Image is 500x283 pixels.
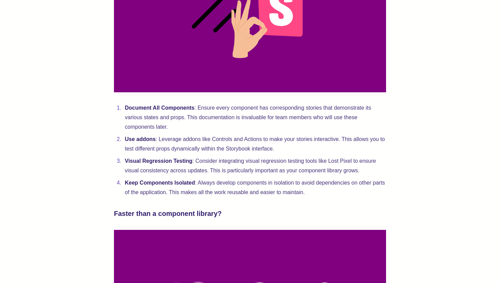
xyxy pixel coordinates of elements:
strong: Use addons [125,136,156,142]
strong: Keep Components Isolated [125,180,195,186]
strong: Visual Regression Testing [125,158,193,164]
li: : Ensure every component has corresponding stories that demonstrate its various states and props.... [123,103,386,132]
strong: Document All Components [125,105,195,111]
li: : Always develop components in isolation to avoid dependencies on other parts of the application.... [123,178,386,197]
li: : Consider integrating visual regression testing tools like Lost Pixel to ensure visual consisten... [123,156,386,175]
li: : Leverage addons like Controls and Actions to make your stories interactive. This allows you to ... [123,135,386,154]
h3: Faster than a component library? [114,208,386,219]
